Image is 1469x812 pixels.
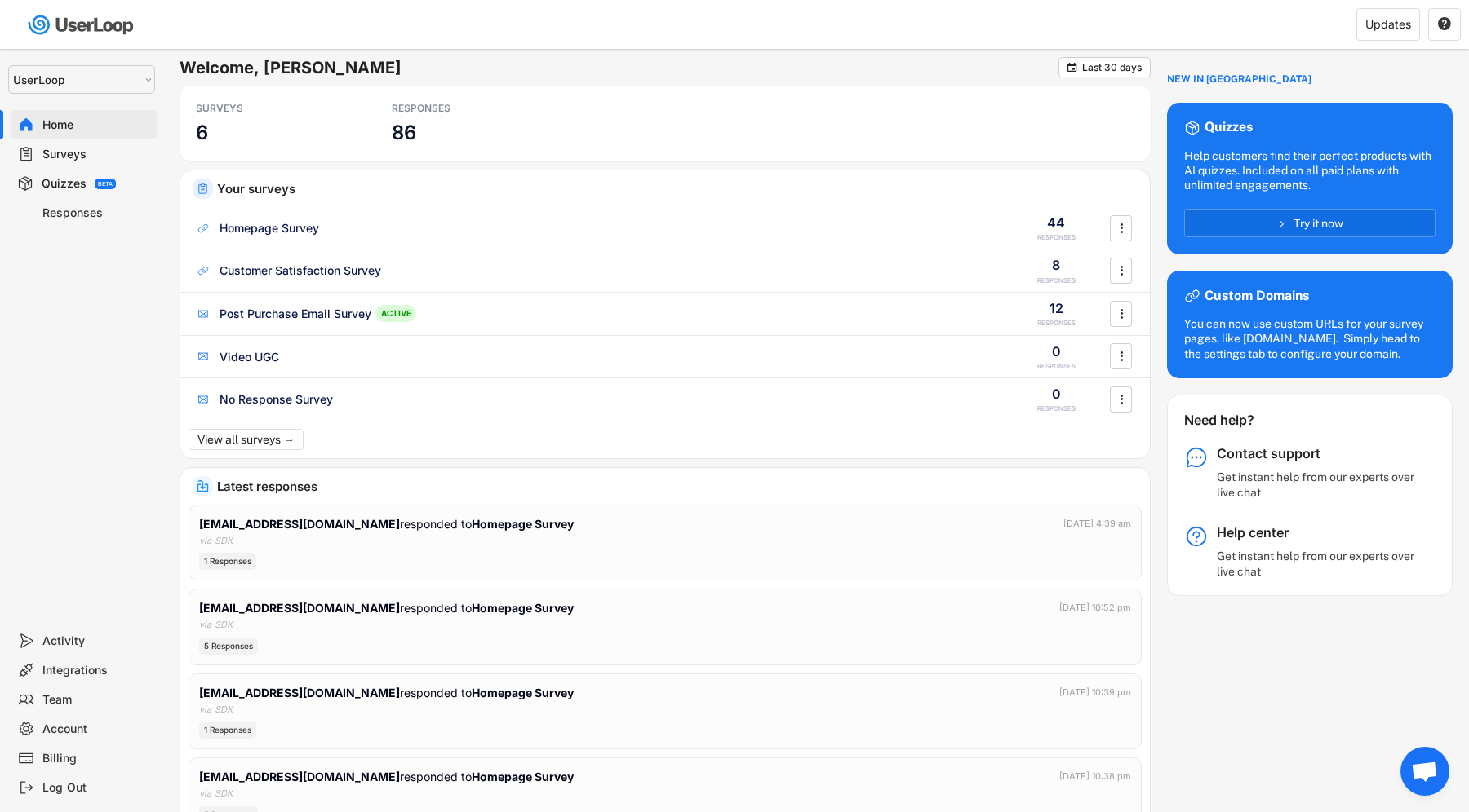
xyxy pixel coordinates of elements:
[215,618,233,632] div: SDK
[215,703,233,717] div: SDK
[1113,258,1129,283] button: 
[199,722,256,739] div: 1 Responses
[1059,601,1131,615] div: [DATE] 10:52 pm
[1438,16,1451,31] text: 
[199,684,574,701] div: responded to
[199,768,574,785] div: responded to
[1037,404,1076,413] div: RESPONSES
[196,102,343,115] div: SURVEYS
[392,120,416,145] h3: 86
[1037,233,1076,242] div: RESPONSES
[220,306,371,322] div: Post Purchase Email Survey
[1437,17,1452,32] button: 
[472,601,574,615] strong: Homepage Survey
[1205,288,1309,305] div: Custom Domains
[1113,216,1129,241] button: 
[220,220,319,236] div: Homepage Survey
[42,633,150,649] div: Activity
[1059,770,1131,783] div: [DATE] 10:38 pm
[220,391,333,408] div: No Response Survey
[1066,61,1078,73] button: 
[196,120,208,145] h3: 6
[1052,385,1061,403] div: 0
[42,205,150,221] div: Responses
[1063,517,1131,531] div: [DATE] 4:39 am
[220,263,381,279] div: Customer Satisfaction Survey
[199,703,211,717] div: via
[1120,262,1123,279] text: 
[1365,19,1411,30] div: Updates
[197,480,209,492] img: IncomingMajor.svg
[1184,412,1298,429] div: Need help?
[1052,256,1060,274] div: 8
[1184,209,1436,237] button: Try it now
[472,770,574,783] strong: Homepage Survey
[1217,470,1421,499] div: Get instant help from our experts over live chat
[1050,299,1063,317] div: 12
[42,176,87,192] div: Quizzes
[1047,214,1065,232] div: 44
[1205,119,1253,136] div: Quizzes
[1120,347,1123,364] text: 
[375,305,416,322] div: ACTIVE
[1037,319,1076,328] div: RESPONSES
[199,534,211,548] div: via
[1037,362,1076,371] div: RESPONSES
[199,515,574,532] div: responded to
[1184,148,1436,193] div: Help customers find their perfect products with AI quizzes. Included on all paid plans with unlim...
[1217,524,1421,541] div: Help center
[24,8,140,42] img: userloop-logo-01.svg
[199,601,400,615] strong: [EMAIL_ADDRESS][DOMAIN_NAME]
[217,183,1138,195] div: Your surveys
[199,686,400,699] strong: [EMAIL_ADDRESS][DOMAIN_NAME]
[1067,61,1077,73] text: 
[472,686,574,699] strong: Homepage Survey
[1052,342,1061,360] div: 0
[199,618,211,632] div: via
[42,751,150,766] div: Billing
[472,517,574,531] strong: Homepage Survey
[1120,219,1123,236] text: 
[199,638,258,655] div: 5 Responses
[199,787,211,801] div: via
[1217,549,1421,578] div: Get instant help from our experts over live chat
[220,349,279,365] div: Video UGC
[392,102,539,115] div: RESPONSES
[1120,305,1123,322] text: 
[42,692,150,708] div: Team
[180,57,1058,78] h6: Welcome, [PERSON_NAME]
[42,147,150,162] div: Surveys
[1184,316,1436,361] div: You can now use custom URLs for your survey pages, like [DOMAIN_NAME]. Simply head to the setting...
[42,117,150,133] div: Home
[1082,63,1142,73] div: Last 30 days
[42,663,150,678] div: Integrations
[199,517,400,531] strong: [EMAIL_ADDRESS][DOMAIN_NAME]
[1120,391,1123,408] text: 
[199,553,256,570] div: 1 Responses
[1059,686,1131,699] div: [DATE] 10:39 pm
[217,480,1138,492] div: Latest responses
[42,722,150,737] div: Account
[1400,747,1449,796] div: Open chat
[1217,445,1421,462] div: Contact support
[215,534,233,548] div: SDK
[1113,387,1129,412] button: 
[1113,302,1129,326] button: 
[1113,344,1129,368] button: 
[1037,276,1076,285] div: RESPONSES
[98,181,113,187] div: BETA
[215,787,233,801] div: SDK
[1294,218,1343,229] span: Try it now
[199,599,574,616] div: responded to
[1167,73,1311,86] div: NEW IN [GEOGRAPHIC_DATA]
[42,780,150,796] div: Log Out
[189,429,304,450] button: View all surveys →
[199,770,400,783] strong: [EMAIL_ADDRESS][DOMAIN_NAME]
